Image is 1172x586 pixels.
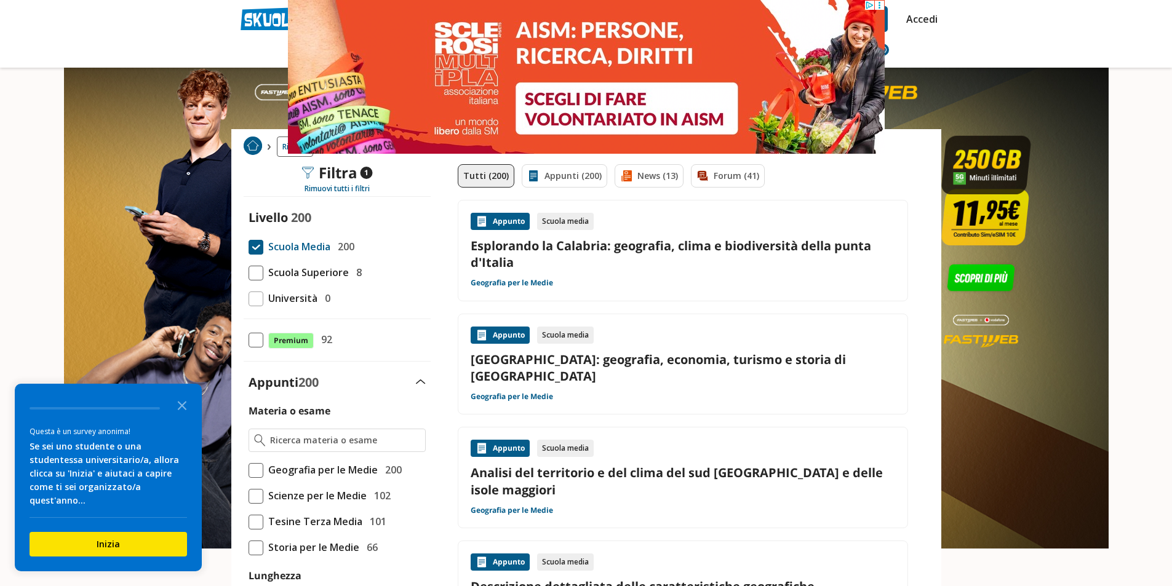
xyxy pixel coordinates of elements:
[691,164,765,188] a: Forum (41)
[537,440,594,457] div: Scuola media
[458,164,514,188] a: Tutti (200)
[30,426,187,437] div: Questa è un survey anonima!
[298,374,319,390] span: 200
[537,553,594,571] div: Scuola media
[476,556,488,568] img: Appunti contenuto
[263,290,317,306] span: Università
[249,374,319,390] label: Appunti
[471,213,530,230] div: Appunto
[277,137,313,157] a: Ricerca
[537,327,594,344] div: Scuola media
[263,239,330,255] span: Scuola Media
[696,170,709,182] img: Forum filtro contenuto
[301,164,372,181] div: Filtra
[249,209,288,226] label: Livello
[30,532,187,556] button: Inizia
[476,329,488,341] img: Appunti contenuto
[15,384,202,571] div: Survey
[170,392,194,417] button: Close the survey
[527,170,540,182] img: Appunti filtro contenuto
[244,137,262,157] a: Home
[471,351,895,384] a: [GEOGRAPHIC_DATA]: geografia, economia, turismo e storia di [GEOGRAPHIC_DATA]
[270,434,420,446] input: Ricerca materia o esame
[476,215,488,228] img: Appunti contenuto
[249,404,330,418] label: Materia o esame
[471,553,530,571] div: Appunto
[537,213,594,230] div: Scuola media
[471,440,530,457] div: Appunto
[244,184,431,194] div: Rimuovi tutti i filtri
[620,170,632,182] img: News filtro contenuto
[351,264,362,280] span: 8
[369,488,391,504] span: 102
[380,462,402,478] span: 200
[291,209,311,226] span: 200
[471,237,895,271] a: Esplorando la Calabria: geografia, clima e biodiversità della punta d'Italia
[301,167,314,179] img: Filtra filtri mobile
[254,434,266,446] img: Ricerca materia o esame
[320,290,330,306] span: 0
[362,539,378,555] span: 66
[263,462,378,478] span: Geografia per le Medie
[471,505,553,515] a: Geografia per le Medie
[263,264,349,280] span: Scuola Superiore
[476,442,488,454] img: Appunti contenuto
[471,327,530,344] div: Appunto
[416,379,426,384] img: Apri e chiudi sezione
[316,331,332,347] span: 92
[333,239,354,255] span: 200
[263,488,367,504] span: Scienze per le Medie
[365,513,386,529] span: 101
[360,167,372,179] span: 1
[471,464,895,497] a: Analisi del territorio e del clima del sud [GEOGRAPHIC_DATA] e delle isole maggiori
[263,513,362,529] span: Tesine Terza Media
[249,569,301,582] label: Lunghezza
[268,333,314,349] span: Premium
[471,278,553,288] a: Geografia per le Medie
[244,137,262,155] img: Home
[615,164,684,188] a: News (13)
[522,164,607,188] a: Appunti (200)
[906,6,932,32] a: Accedi
[263,539,359,555] span: Storia per le Medie
[471,392,553,402] a: Geografia per le Medie
[30,440,187,507] div: Se sei uno studente o una studentessa universitario/a, allora clicca su 'Inizia' e aiutaci a capi...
